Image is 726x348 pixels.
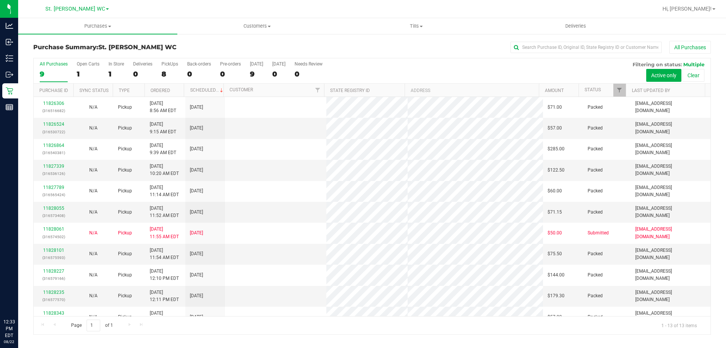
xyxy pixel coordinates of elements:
span: [DATE] [190,209,203,216]
div: 1 [109,70,124,78]
div: Back-orders [187,61,211,67]
span: Pickup [118,187,132,195]
inline-svg: Retail [6,87,13,95]
span: [DATE] [190,314,203,321]
span: Pickup [118,229,132,237]
div: Open Carts [77,61,99,67]
span: Packed [588,209,603,216]
span: [DATE] 9:15 AM EDT [150,121,176,135]
div: 0 [272,70,285,78]
span: Not Applicable [89,146,98,151]
div: [DATE] [250,61,263,67]
a: Purchase ID [39,88,68,93]
button: N/A [89,125,98,132]
span: Packed [588,314,603,321]
div: In Store [109,61,124,67]
span: Pickup [118,272,132,279]
a: Sync Status [79,88,109,93]
a: Type [119,88,130,93]
div: 0 [220,70,241,78]
a: Customer [230,87,253,92]
th: Address [405,84,539,97]
span: [DATE] 11:54 AM EDT [150,247,179,261]
a: 11827789 [43,185,64,190]
p: (316573408) [38,212,69,219]
span: Packed [588,167,603,174]
p: (316540381) [38,149,69,156]
p: (316516682) [38,107,69,114]
span: Purchases [18,23,177,30]
div: 0 [187,70,211,78]
span: $71.00 [548,104,562,111]
span: [DATE] [190,125,203,132]
a: Filter [312,84,324,97]
span: Not Applicable [89,209,98,215]
a: 11826306 [43,101,64,106]
inline-svg: Reports [6,103,13,111]
a: Amount [545,88,564,93]
a: 11828227 [43,268,64,274]
span: $179.30 [548,292,565,300]
span: [EMAIL_ADDRESS][DOMAIN_NAME] [635,100,706,114]
div: Needs Review [295,61,323,67]
input: 1 [87,320,100,331]
span: $50.00 [548,229,562,237]
span: [DATE] 11:52 AM EDT [150,205,179,219]
div: 8 [161,70,178,78]
span: [EMAIL_ADDRESS][DOMAIN_NAME] [635,184,706,198]
a: Tills [337,18,496,34]
span: [EMAIL_ADDRESS][DOMAIN_NAME] [635,142,706,156]
iframe: Resource center [8,287,30,310]
span: [DATE] 12:11 PM EDT [150,289,179,303]
span: [DATE] [190,167,203,174]
span: [EMAIL_ADDRESS][DOMAIN_NAME] [635,226,706,240]
a: State Registry ID [330,88,370,93]
span: Multiple [683,61,704,67]
p: 12:33 PM EDT [3,318,15,339]
span: Pickup [118,314,132,321]
button: N/A [89,145,98,153]
span: [DATE] [190,292,203,300]
p: (316536126) [38,170,69,177]
span: Packed [588,292,603,300]
p: (316530722) [38,128,69,136]
span: [DATE] 11:55 AM EDT [150,226,179,240]
span: $75.50 [548,250,562,257]
a: Scheduled [190,87,225,93]
span: Packed [588,250,603,257]
div: Pre-orders [220,61,241,67]
button: N/A [89,272,98,279]
span: $285.00 [548,145,565,153]
span: $60.00 [548,187,562,195]
a: Last Updated By [632,88,670,93]
a: 11828055 [43,206,64,211]
a: 11827339 [43,164,64,169]
span: [DATE] [190,104,203,111]
div: [DATE] [272,61,285,67]
span: $57.00 [548,314,562,321]
button: N/A [89,250,98,257]
span: Not Applicable [89,230,98,236]
span: Pickup [118,104,132,111]
a: 11828235 [43,290,64,295]
span: [DATE] 10:20 AM EDT [150,163,179,177]
span: $122.50 [548,167,565,174]
span: Hi, [PERSON_NAME]! [662,6,712,12]
p: 08/22 [3,339,15,345]
div: 9 [250,70,263,78]
span: Filtering on status: [633,61,682,67]
span: Not Applicable [89,293,98,298]
span: Pickup [118,167,132,174]
div: 9 [40,70,68,78]
p: (316575593) [38,254,69,261]
a: Purchases [18,18,177,34]
span: $57.00 [548,125,562,132]
span: [EMAIL_ADDRESS][DOMAIN_NAME] [635,310,706,324]
span: St. [PERSON_NAME] WC [98,44,177,51]
p: (316577570) [38,296,69,303]
span: Not Applicable [89,167,98,173]
span: Packed [588,125,603,132]
span: Pickup [118,250,132,257]
span: [EMAIL_ADDRESS][DOMAIN_NAME] [635,163,706,177]
span: Not Applicable [89,314,98,320]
